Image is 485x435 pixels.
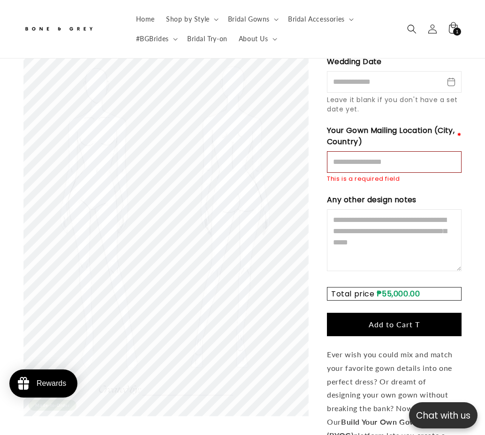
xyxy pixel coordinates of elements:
[37,379,66,388] div: Rewards
[402,19,422,39] summary: Search
[327,209,462,271] textarea: Design Notes
[182,29,233,49] a: Bridal Try-on
[327,194,418,206] span: Any other design notes
[23,14,308,416] media-gallery: Gallery Viewer
[130,9,160,29] a: Home
[166,15,210,23] span: Shop by Style
[222,9,282,29] summary: Bridal Gowns
[187,35,227,43] span: Bridal Try-on
[282,9,357,29] summary: Bridal Accessories
[130,29,182,49] summary: #BGBrides
[228,15,270,23] span: Bridal Gowns
[136,35,169,43] span: #BGBrides
[327,95,458,114] span: Leave it blank if you don't have a set date yet.
[456,28,459,36] span: 1
[377,288,420,299] span: ₱55,000.00
[136,15,155,23] span: Home
[327,151,462,173] input: Mailing Location
[409,409,477,422] p: Chat with us
[239,35,268,43] span: About Us
[327,56,384,67] span: Wedding Date
[327,71,462,93] input: Wedding Date
[160,9,222,29] summary: Shop by Style
[327,175,400,183] div: This is a required field
[409,402,477,428] button: Open chatbox
[331,288,375,299] label: Total price
[62,53,104,61] a: Write a review
[376,14,438,30] button: Write a review
[233,29,281,49] summary: About Us
[20,18,121,40] a: Bone and Grey Bridal
[327,125,455,147] span: Your Gown Mailing Location (City, Country)
[288,15,345,23] span: Bridal Accessories
[23,22,94,37] img: Bone and Grey Bridal
[327,313,462,336] button: Add to Cart T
